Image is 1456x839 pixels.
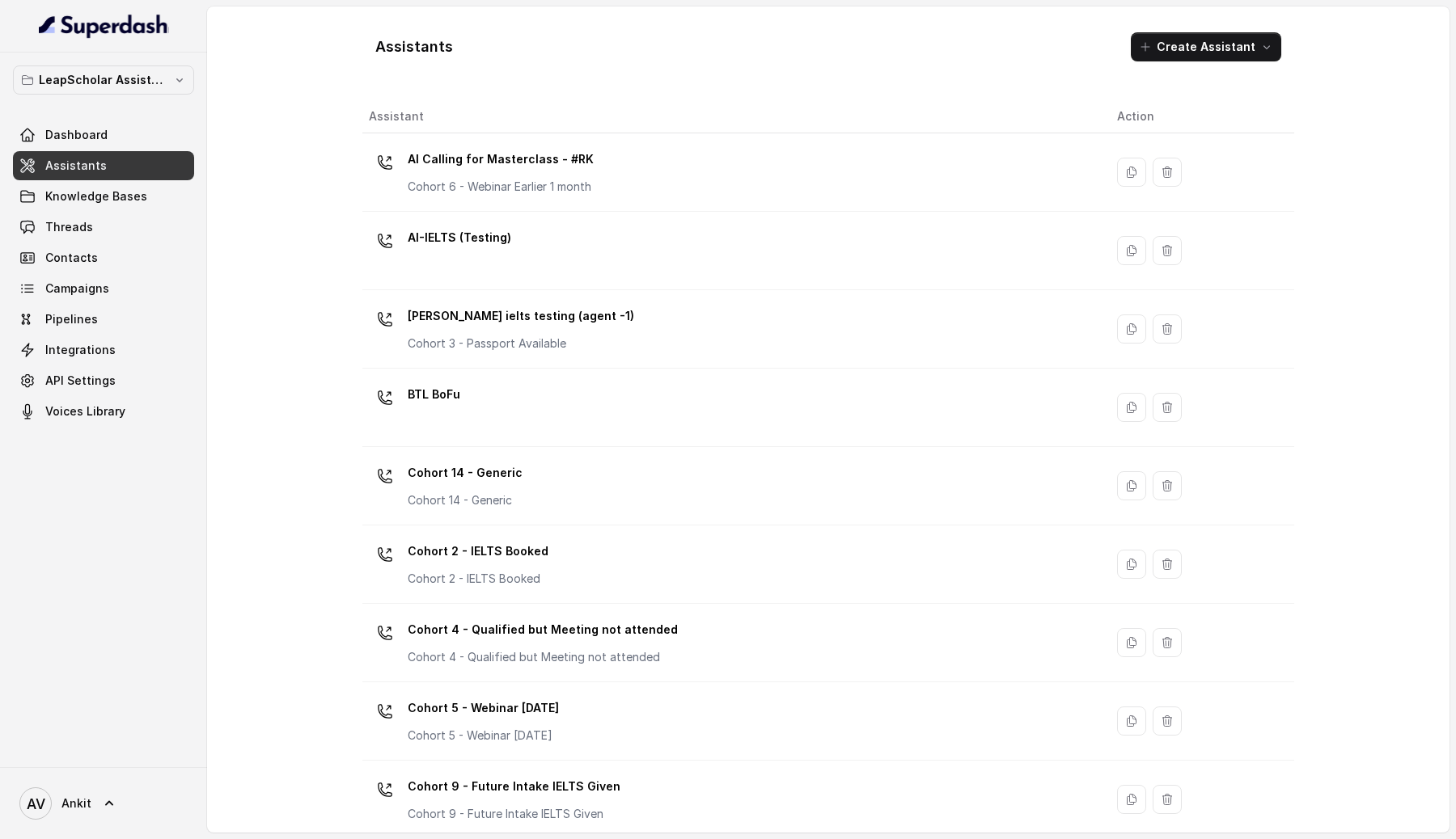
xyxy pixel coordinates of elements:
span: Contacts [45,250,98,266]
span: Knowledge Bases [45,188,147,204]
span: API Settings [45,373,116,389]
text: AV [27,795,45,812]
a: Integrations [13,335,194,365]
p: AI-IELTS (Testing) [408,225,511,251]
img: light.svg [39,13,169,39]
p: Cohort 5 - Webinar [DATE] [408,727,559,744]
span: Dashboard [45,127,108,143]
span: Integrations [45,342,116,358]
span: Threads [45,219,93,235]
p: Cohort 4 - Qualified but Meeting not attended [408,617,678,643]
a: Knowledge Bases [13,182,194,211]
span: Campaigns [45,280,109,297]
p: Cohort 2 - IELTS Booked [408,538,548,564]
p: [PERSON_NAME] ielts testing (agent -1) [408,303,634,329]
p: Cohort 2 - IELTS Booked [408,571,548,587]
th: Assistant [362,100,1104,133]
a: Ankit [13,781,194,826]
p: BTL BoFu [408,382,460,407]
span: Voices Library [45,403,125,419]
a: Dashboard [13,120,194,150]
a: API Settings [13,366,194,395]
p: Cohort 6 - Webinar Earlier 1 month [408,179,594,195]
a: Threads [13,213,194,242]
h1: Assistants [375,34,453,60]
span: Ankit [61,795,91,812]
span: Pipelines [45,311,98,327]
th: Action [1104,100,1294,133]
p: Cohort 9 - Future Intake IELTS Given [408,806,620,822]
p: LeapScholar Assistant [39,70,168,90]
p: Cohort 9 - Future Intake IELTS Given [408,774,620,799]
p: Cohort 4 - Qualified but Meeting not attended [408,649,678,665]
a: Campaigns [13,274,194,303]
a: Voices Library [13,397,194,426]
p: AI Calling for Masterclass - #RK [408,146,594,172]
span: Assistants [45,158,107,174]
button: Create Assistant [1131,32,1281,61]
a: Pipelines [13,305,194,334]
p: Cohort 3 - Passport Available [408,335,634,352]
a: Assistants [13,151,194,180]
button: LeapScholar Assistant [13,65,194,95]
p: Cohort 14 - Generic [408,492,523,508]
p: Cohort 5 - Webinar [DATE] [408,695,559,721]
p: Cohort 14 - Generic [408,460,523,486]
a: Contacts [13,243,194,272]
